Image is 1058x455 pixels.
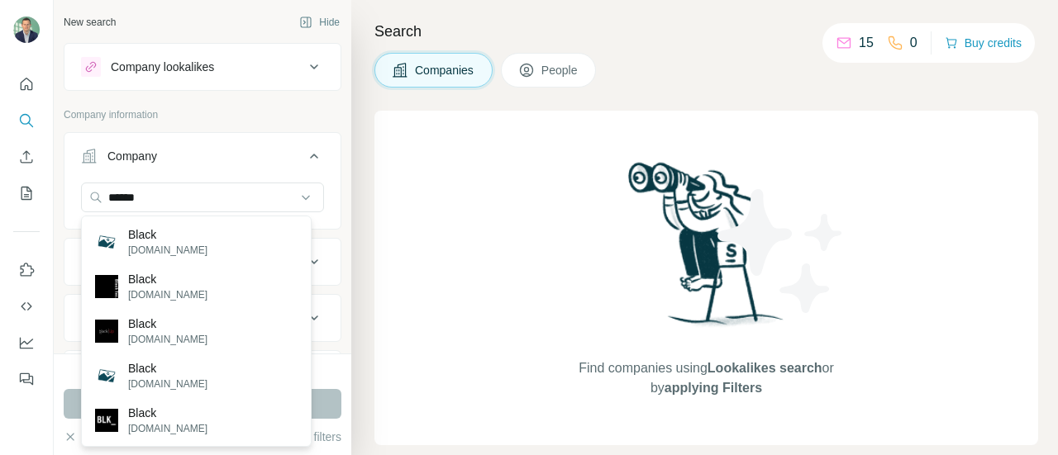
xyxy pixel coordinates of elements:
[707,177,855,325] img: Surfe Illustration - Stars
[128,271,207,287] p: Black
[13,255,40,285] button: Use Surfe on LinkedIn
[945,31,1022,55] button: Buy credits
[541,62,579,78] span: People
[95,409,118,432] img: Black
[128,360,207,377] p: Black
[574,358,838,398] span: Find companies using or by
[13,178,40,208] button: My lists
[128,421,207,436] p: [DOMAIN_NAME]
[13,17,40,43] img: Avatar
[665,381,762,395] span: applying Filters
[64,136,341,182] button: Company
[374,20,1038,43] h4: Search
[415,62,475,78] span: Companies
[107,148,157,164] div: Company
[128,287,207,302] p: [DOMAIN_NAME]
[64,298,341,338] button: HQ location
[128,377,207,391] p: [DOMAIN_NAME]
[64,429,111,445] button: Clear
[95,320,118,343] img: Black
[910,33,917,53] p: 0
[13,106,40,135] button: Search
[288,10,351,35] button: Hide
[13,69,40,99] button: Quick start
[95,275,118,298] img: Black
[13,328,40,358] button: Dashboard
[708,361,822,375] span: Lookalikes search
[64,107,341,122] p: Company information
[128,243,207,258] p: [DOMAIN_NAME]
[128,332,207,347] p: [DOMAIN_NAME]
[621,158,793,342] img: Surfe Illustration - Woman searching with binoculars
[95,364,118,387] img: Black
[64,47,341,87] button: Company lookalikes
[95,230,118,254] img: Black
[111,59,214,75] div: Company lookalikes
[859,33,874,53] p: 15
[64,15,116,30] div: New search
[128,226,207,243] p: Black
[13,291,40,321] button: Use Surfe API
[13,364,40,394] button: Feedback
[128,405,207,421] p: Black
[128,315,207,332] p: Black
[13,142,40,172] button: Enrich CSV
[64,242,341,282] button: Industry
